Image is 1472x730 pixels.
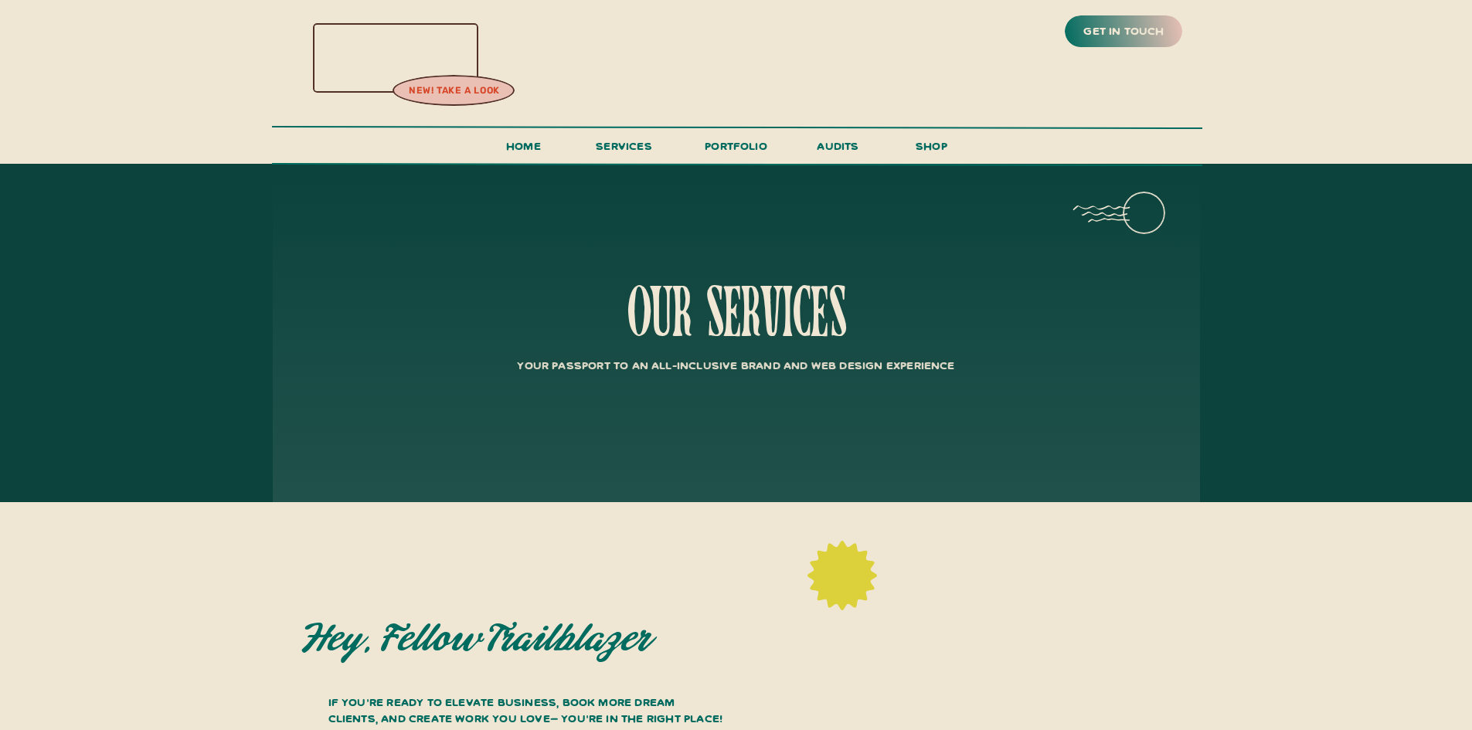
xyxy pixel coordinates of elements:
[596,138,652,153] span: services
[476,355,997,370] p: Your Passport to an All-Inclusive Brand and Web Design Experience
[302,620,724,659] h2: Hey, fellow trailblazer
[1081,21,1168,42] a: get in touch
[500,136,548,165] a: Home
[392,83,518,99] a: new! take a look
[700,136,773,165] a: portfolio
[895,136,969,163] a: shop
[469,281,1004,350] h1: our services
[592,136,657,165] a: services
[815,136,862,163] a: audits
